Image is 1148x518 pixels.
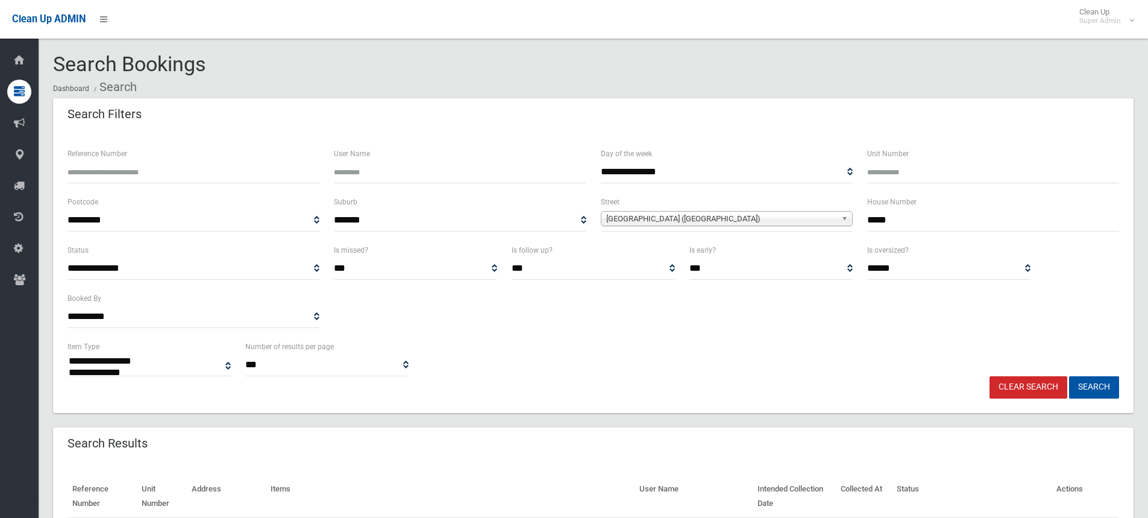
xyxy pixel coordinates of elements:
[67,292,101,305] label: Booked By
[1073,7,1133,25] span: Clean Up
[67,195,98,209] label: Postcode
[892,476,1052,517] th: Status
[137,476,187,517] th: Unit Number
[53,432,162,455] header: Search Results
[512,244,553,257] label: Is follow up?
[867,147,909,160] label: Unit Number
[606,212,836,226] span: [GEOGRAPHIC_DATA] ([GEOGRAPHIC_DATA])
[67,476,137,517] th: Reference Number
[12,13,86,25] span: Clean Up ADMIN
[53,52,206,76] span: Search Bookings
[266,476,635,517] th: Items
[334,147,370,160] label: User Name
[753,476,836,517] th: Intended Collection Date
[1052,476,1119,517] th: Actions
[836,476,891,517] th: Collected At
[990,376,1067,399] a: Clear Search
[1069,376,1119,399] button: Search
[53,103,156,126] header: Search Filters
[334,244,368,257] label: Is missed?
[245,340,334,353] label: Number of results per page
[689,244,716,257] label: Is early?
[867,195,917,209] label: House Number
[53,84,89,93] a: Dashboard
[601,147,652,160] label: Day of the week
[635,476,753,517] th: User Name
[867,244,909,257] label: Is oversized?
[187,476,266,517] th: Address
[67,340,99,353] label: Item Type
[601,195,619,209] label: Street
[67,147,127,160] label: Reference Number
[1079,16,1121,25] small: Super Admin
[67,244,89,257] label: Status
[334,195,357,209] label: Suburb
[91,76,137,98] li: Search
